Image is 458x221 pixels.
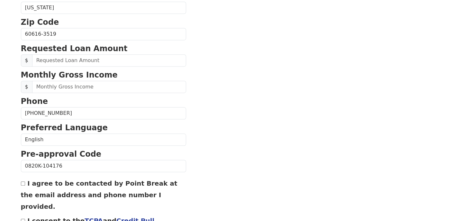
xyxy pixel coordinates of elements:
strong: Zip Code [21,18,59,27]
label: I agree to be contacted by Point Break at the email address and phone number I provided. [21,180,177,210]
input: Zip Code [21,28,186,40]
strong: Phone [21,97,48,106]
input: Monthly Gross Income [32,81,186,93]
input: Phone [21,107,186,119]
input: Pre-approval Code [21,160,186,172]
strong: Pre-approval Code [21,150,102,159]
strong: Requested Loan Amount [21,44,128,53]
input: Requested Loan Amount [32,54,186,67]
strong: Preferred Language [21,123,108,132]
span: $ [21,81,32,93]
p: Monthly Gross Income [21,69,186,81]
span: $ [21,54,32,67]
